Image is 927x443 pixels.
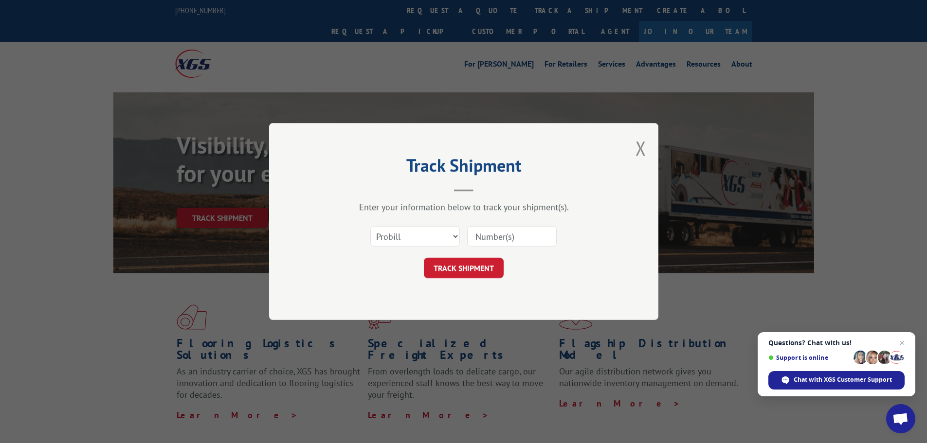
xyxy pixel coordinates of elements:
span: Questions? Chat with us! [768,339,905,347]
input: Number(s) [467,226,557,247]
span: Support is online [768,354,850,361]
div: Chat with XGS Customer Support [768,371,905,390]
button: TRACK SHIPMENT [424,258,504,278]
h2: Track Shipment [318,159,610,177]
span: Chat with XGS Customer Support [794,375,892,384]
div: Open chat [886,404,915,433]
button: Close modal [636,135,646,161]
div: Enter your information below to track your shipment(s). [318,201,610,213]
span: Close chat [896,337,908,349]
